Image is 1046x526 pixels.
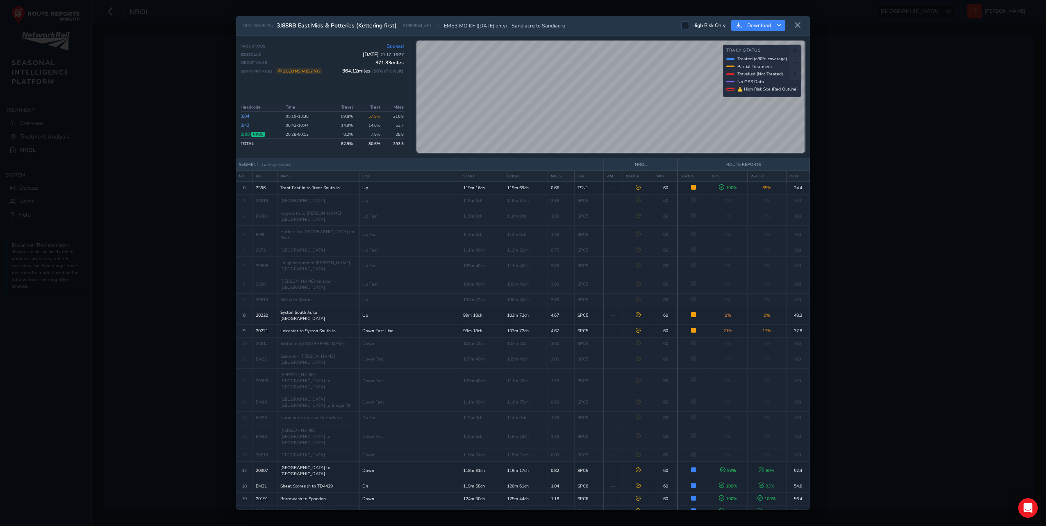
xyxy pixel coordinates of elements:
[575,324,604,337] td: SPC5
[252,244,277,256] td: 2272
[575,461,604,480] td: SPC5
[786,337,810,350] td: 0.0
[654,350,678,368] td: 60
[460,225,504,244] td: 113m 0ch
[759,467,775,474] span: 80 %
[575,275,604,293] td: SPC5
[654,368,678,393] td: 60
[383,130,404,139] td: 28.9
[504,225,548,244] td: 114m 0ch
[786,461,810,480] td: 52.4
[283,130,328,139] td: 20:28 - 00:12
[575,350,604,368] td: SPC5
[725,340,731,347] span: 0%
[737,56,787,62] span: Treated (≥80% coverage)
[243,185,246,191] span: 0
[654,170,678,181] th: MPH
[764,281,770,287] span: 0%
[280,309,356,322] span: Syston South Jn. to [GEOGRAPHIC_DATA]
[280,427,356,446] span: [PERSON_NAME][GEOGRAPHIC_DATA] to [GEOGRAPHIC_DATA]
[236,170,252,181] th: NO.
[548,207,575,225] td: 1.00
[764,356,770,362] span: 0%
[786,225,810,244] td: 0.0
[654,306,678,324] td: 60
[241,68,322,74] span: Geometry Miles
[786,368,810,393] td: 0.0
[678,170,709,181] th: STATUS
[654,256,678,275] td: 60
[280,340,345,347] span: Syston to [GEOGRAPHIC_DATA]
[252,225,277,244] td: EM9
[575,449,604,461] td: SPC5
[242,452,247,458] span: 16
[548,181,575,194] td: 0.66
[654,194,678,207] td: 60
[548,461,575,480] td: 0.82
[786,393,810,411] td: 0.0
[786,181,810,194] td: 24.4
[280,185,340,191] span: Trent East Jn to Trent South Jn
[359,324,460,337] td: Down Fast Line
[504,181,548,194] td: 119m 69ch
[786,411,810,424] td: 0.0
[575,256,604,275] td: SPC5
[762,328,771,334] span: 17 %
[611,399,616,405] span: —
[786,275,810,293] td: 0.0
[359,244,460,256] td: Up Fast
[243,297,246,303] span: 7
[359,194,460,207] td: Up
[355,103,382,112] th: Treat
[548,256,575,275] td: 2.00
[604,170,623,181] th: AM
[460,449,504,461] td: 118m 24ch
[242,433,247,440] span: 15
[575,411,604,424] td: SPC5
[241,52,261,57] span: Schedule
[383,103,404,112] th: Miles
[359,449,460,461] td: Down
[786,293,810,306] td: 0.0
[575,368,604,393] td: SPC5
[575,225,604,244] td: SPC5
[575,244,604,256] td: SPC5
[252,350,277,368] td: EM32
[241,122,249,128] a: 3J42
[280,297,312,303] span: Sileby to Syston
[252,170,277,181] th: REF
[654,324,678,337] td: 60
[280,372,356,390] span: [PERSON_NAME][GEOGRAPHIC_DATA] to [GEOGRAPHIC_DATA]
[283,112,328,121] td: 05:10 - 13:38
[359,181,460,194] td: Up
[737,63,772,70] span: Partial Treatment
[359,461,460,480] td: Down
[575,337,604,350] td: SPC5
[252,337,277,350] td: 20311
[786,324,810,337] td: 37.8
[359,480,460,492] td: Dn
[548,411,575,424] td: 1.00
[252,293,277,306] td: 20310
[504,480,548,492] td: 120m 61ch
[748,170,787,181] th: WATER
[764,297,770,303] span: 0%
[737,71,783,77] span: Travelled (Not Treated)
[460,393,504,411] td: 111m 20ch
[241,44,266,49] span: NROL Status
[460,337,504,350] td: 103m 72ch
[359,411,460,424] td: Dn Fast
[654,424,678,449] td: 60
[786,350,810,368] td: 0.0
[575,306,604,324] td: SPC5
[611,197,616,204] span: —
[359,256,460,275] td: Up Fast
[504,256,548,275] td: 111m 40ch
[725,415,731,421] span: 0%
[623,170,654,181] th: WATER
[359,337,460,350] td: Down
[252,424,277,449] td: EM40
[280,328,337,334] span: Leicester to Syston South Jn.
[725,378,731,384] span: 0%
[355,121,382,130] td: 14.8%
